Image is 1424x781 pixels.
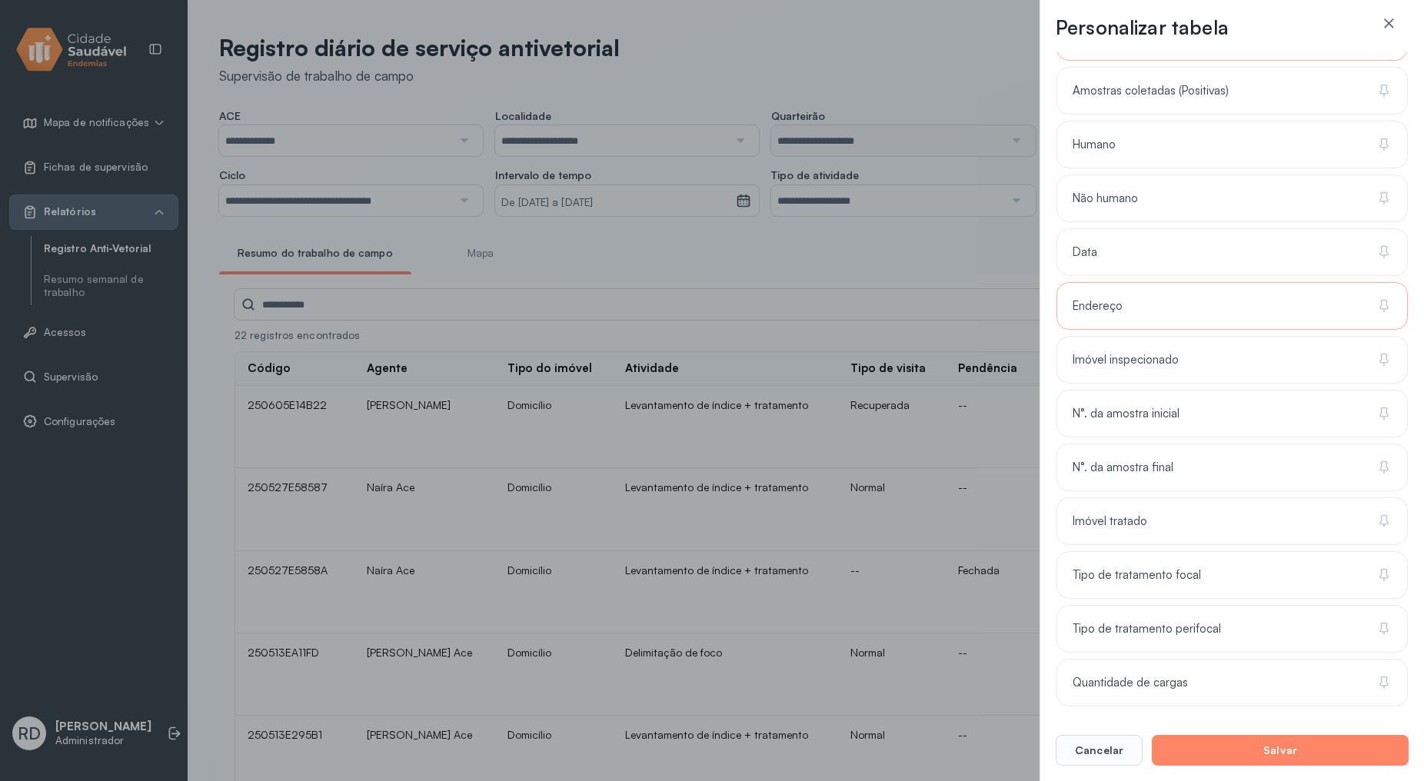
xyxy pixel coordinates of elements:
[1152,735,1409,766] button: Salvar
[1073,460,1173,475] span: N°. da amostra final
[1073,568,1201,583] span: Tipo de tratamento focal
[1073,407,1179,421] span: N°. da amostra inicial
[1073,84,1229,98] span: Amostras coletadas (Positivas)
[1073,353,1179,367] span: Imóvel inspecionado
[1073,514,1147,529] span: Imóvel tratado
[1073,299,1123,314] span: Endereço
[1056,735,1143,766] button: Cancelar
[1073,622,1221,636] span: Tipo de tratamento perifocal
[1073,138,1116,152] span: Humano
[1056,15,1229,40] h3: Personalizar tabela
[1073,676,1188,690] span: Quantidade de cargas
[1073,245,1097,260] span: Data
[1073,191,1138,206] span: Não humano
